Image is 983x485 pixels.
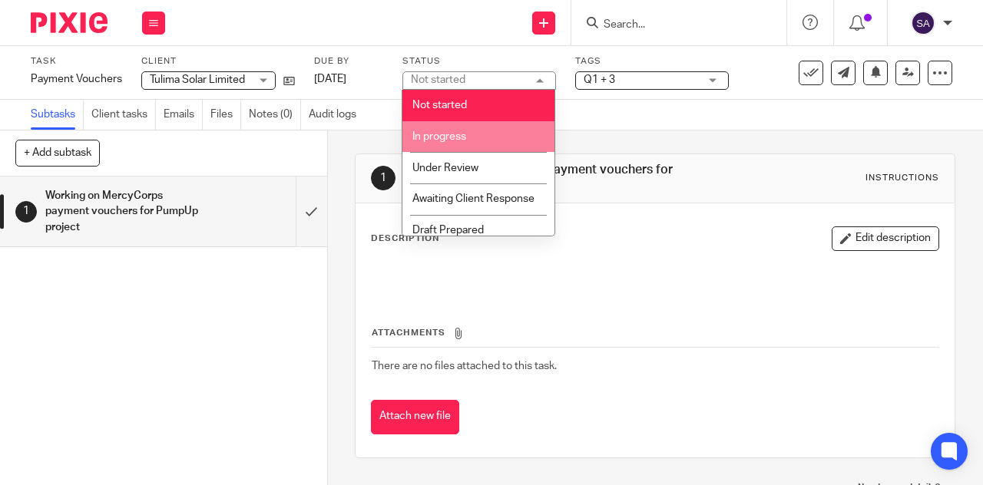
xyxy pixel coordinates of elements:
div: Payment Vouchers [31,71,122,87]
button: Edit description [832,226,939,251]
button: Attach new file [371,400,459,434]
span: Not started [412,100,467,111]
h1: Working on MercyCorps payment vouchers for PumpUp project [45,184,202,239]
a: Client tasks [91,100,156,130]
a: Subtasks [31,100,84,130]
img: Pixie [31,12,108,33]
span: There are no files attached to this task. [372,361,557,371]
span: Tulima Solar Limited [150,74,245,85]
label: Task [31,55,122,68]
img: svg%3E [911,11,935,35]
span: In progress [412,131,466,142]
a: Emails [164,100,203,130]
a: Audit logs [309,100,364,130]
label: Status [402,55,556,68]
div: Not started [411,74,465,85]
span: Q1 + 3 [584,74,615,85]
div: 1 [15,201,37,223]
a: Notes (0) [249,100,301,130]
div: 1 [371,166,396,190]
label: Client [141,55,295,68]
span: Draft Prepared [412,225,484,236]
button: + Add subtask [15,140,100,166]
p: Description [371,233,439,245]
span: Under Review [412,163,478,173]
input: Search [602,18,740,32]
span: [DATE] [314,74,346,84]
label: Tags [575,55,729,68]
label: Due by [314,55,383,68]
span: Awaiting Client Response [412,193,535,204]
span: Attachments [372,328,445,337]
div: Instructions [866,172,939,184]
a: Files [210,100,241,130]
